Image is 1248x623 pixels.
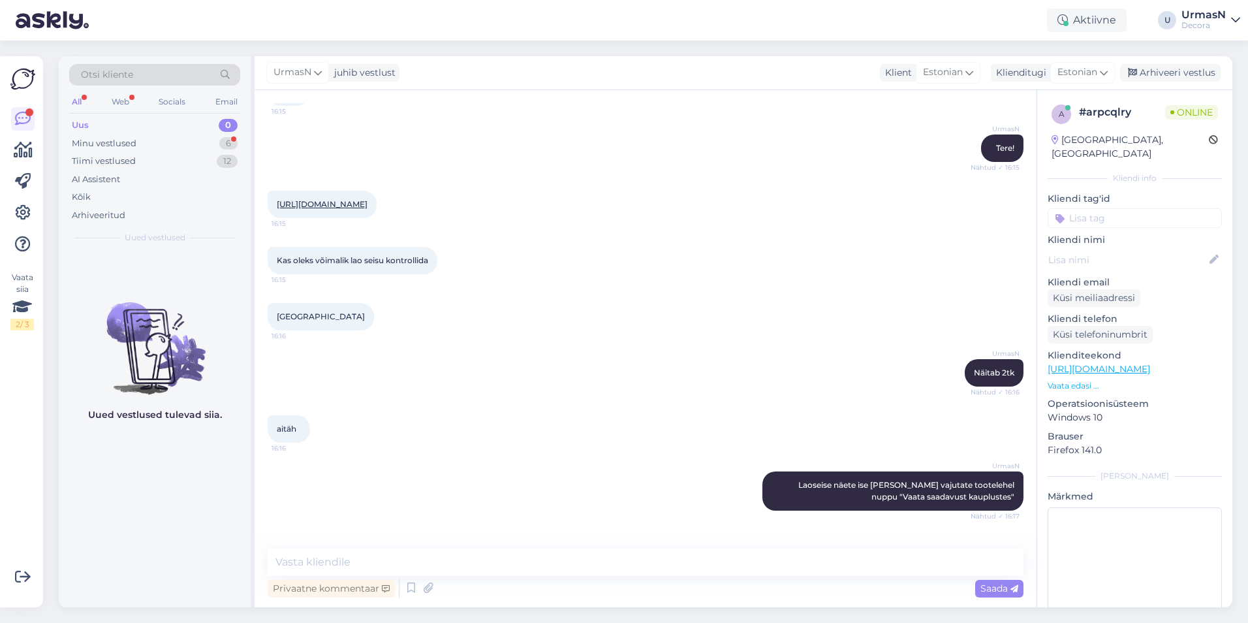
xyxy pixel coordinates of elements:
[272,219,320,229] span: 16:15
[72,191,91,204] div: Kõik
[1181,10,1226,20] div: UrmasN
[329,66,396,80] div: juhib vestlust
[1048,490,1222,503] p: Märkmed
[272,443,320,453] span: 16:16
[72,173,120,186] div: AI Assistent
[1165,105,1218,120] span: Online
[1048,349,1222,362] p: Klienditeekond
[971,387,1020,397] span: Nähtud ✓ 16:16
[971,461,1020,471] span: UrmasN
[59,279,251,396] img: No chats
[1048,192,1222,206] p: Kliendi tag'id
[1048,363,1150,375] a: [URL][DOMAIN_NAME]
[1048,380,1222,392] p: Vaata edasi ...
[272,106,320,116] span: 16:15
[1052,133,1209,161] div: [GEOGRAPHIC_DATA], [GEOGRAPHIC_DATA]
[88,408,222,422] p: Uued vestlused tulevad siia.
[268,580,395,598] div: Privaatne kommentaar
[1047,8,1127,32] div: Aktiivne
[1048,312,1222,326] p: Kliendi telefon
[974,368,1014,377] span: Näitab 2tk
[10,319,34,330] div: 2 / 3
[1048,326,1153,343] div: Küsi telefoninumbrit
[1048,397,1222,411] p: Operatsioonisüsteem
[1048,233,1222,247] p: Kliendi nimi
[1079,104,1165,120] div: # arpcqlry
[277,199,367,209] a: [URL][DOMAIN_NAME]
[991,66,1046,80] div: Klienditugi
[69,93,84,110] div: All
[10,67,35,91] img: Askly Logo
[213,93,240,110] div: Email
[217,155,238,168] div: 12
[1057,65,1097,80] span: Estonian
[72,119,89,132] div: Uus
[1120,64,1221,82] div: Arhiveeri vestlus
[1158,11,1176,29] div: U
[272,275,320,285] span: 16:15
[10,272,34,330] div: Vaata siia
[1048,470,1222,482] div: [PERSON_NAME]
[219,137,238,150] div: 6
[125,232,185,244] span: Uued vestlused
[1048,276,1222,289] p: Kliendi email
[81,68,133,82] span: Otsi kliente
[277,424,296,434] span: aitäh
[1048,172,1222,184] div: Kliendi info
[971,349,1020,359] span: UrmasN
[880,66,912,80] div: Klient
[971,511,1020,521] span: Nähtud ✓ 16:17
[923,65,963,80] span: Estonian
[996,143,1014,153] span: Tere!
[1181,20,1226,31] div: Decora
[1048,411,1222,424] p: Windows 10
[1181,10,1240,31] a: UrmasNDecora
[980,583,1018,594] span: Saada
[72,155,136,168] div: Tiimi vestlused
[109,93,132,110] div: Web
[273,65,311,80] span: UrmasN
[971,163,1020,172] span: Nähtud ✓ 16:15
[1048,289,1140,307] div: Küsi meiliaadressi
[277,255,428,265] span: Kas oleks võimalik lao seisu kontrollida
[272,331,320,341] span: 16:16
[72,137,136,150] div: Minu vestlused
[219,119,238,132] div: 0
[277,311,365,321] span: [GEOGRAPHIC_DATA]
[1048,253,1207,267] input: Lisa nimi
[1048,208,1222,228] input: Lisa tag
[1048,443,1222,457] p: Firefox 141.0
[971,124,1020,134] span: UrmasN
[798,480,1016,502] span: Laoseise näete ise [PERSON_NAME] vajutate tootelehel nuppu "Vaata saadavust kauplustes"
[1059,109,1065,119] span: a
[1048,430,1222,443] p: Brauser
[72,209,125,222] div: Arhiveeritud
[156,93,188,110] div: Socials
